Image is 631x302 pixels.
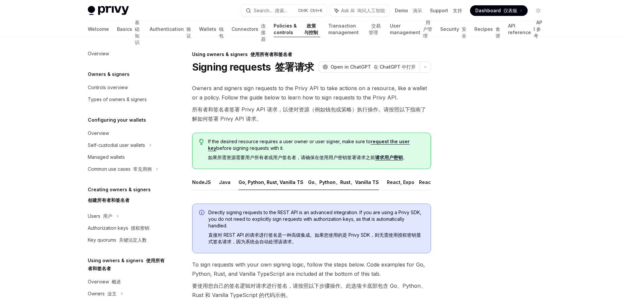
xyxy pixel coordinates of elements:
[219,174,231,190] button: Java
[88,21,109,37] a: Welcome
[250,51,292,57] font: 使用所有者和签名者
[462,26,466,38] font: 安全
[419,179,448,185] font: React、Expo
[533,5,544,16] button: Toggle dark mode
[328,21,382,37] a: Transaction management 交易管理
[107,291,117,296] font: 业主
[88,6,129,15] img: light logo
[88,70,130,78] h5: Owners & signers
[103,213,112,219] font: 用户
[375,154,403,160] a: 请求用户密钥
[192,84,431,126] span: Owners and signers sign requests to the Privy API to take actions on a resource, like a wallet or...
[423,20,432,38] font: 用户管理
[112,279,121,284] font: 概述
[208,154,407,160] font: 如果所需资源需要用户所有者或用户签名者，请确保在使用用户密钥签署请求之前 。
[88,141,145,149] div: Self-custodial user wallets
[369,23,381,35] font: 交易管理
[131,225,149,231] font: 授权密钥
[304,23,318,35] font: 政策与控制
[430,7,462,14] a: Support 支持
[88,258,165,271] font: 使用所有者和签名者
[88,212,112,220] div: Users
[275,8,287,13] font: 搜索...
[413,8,422,13] font: 演示
[241,5,327,17] button: Search... 搜索...CtrlK Ctrl+K
[192,61,314,73] h1: Signing requests
[150,21,191,37] a: Authentication 验证
[330,5,390,17] button: Ask AI 询问人工智能
[117,21,142,37] a: Basics 基础知识
[88,197,130,203] font: 创建所有者和签名者
[88,290,117,298] div: Owners
[82,276,167,288] a: Overview 概述
[88,165,152,173] div: Common use cases
[453,8,462,13] font: 支持
[88,153,125,161] div: Managed wallets
[82,48,167,60] a: Overview
[219,26,224,38] font: 钱包
[199,210,206,216] svg: Info
[119,237,147,243] font: 关键法定人数
[186,26,191,38] font: 验证
[88,224,149,232] div: Authorization keys
[387,174,448,190] button: React, Expo React、Expo
[508,21,543,37] a: API reference API 参考
[310,8,323,13] font: Ctrl+K
[308,179,379,185] font: Go、Python、Rust、Vanilla TS
[275,61,314,73] font: 签署请求
[374,64,416,70] font: 在 ChatGPT 中打开
[88,95,147,103] div: Types of owners & signers
[238,174,379,190] button: Go, Python, Rust, Vanilla TS Go、Python、Rust、Vanilla TS
[390,21,433,37] a: User management 用户管理
[88,50,109,58] div: Overview
[82,93,167,105] a: Types of owners & signers
[261,23,266,42] font: 连接器
[88,129,109,137] div: Overview
[474,21,500,37] a: Recipes 食谱
[470,5,528,16] a: Dashboard 仪表板
[192,174,211,190] button: NodeJS
[135,20,139,45] font: 基础知识
[357,8,385,13] font: 询问人工智能
[192,51,431,58] div: Using owners & signers
[395,7,422,14] a: Demo 演示
[88,116,146,124] h5: Configuring your wallets
[475,7,517,14] span: Dashboard
[88,186,151,207] h5: Creating owners & signers
[82,127,167,139] a: Overview
[192,282,426,298] font: 要使用您自己的签名逻辑对请求进行签名，请按照以下步骤操作。此选项卡底部包含 Go、Python、Rust 和 Vanilla TypeScript 的代码示例。
[133,166,152,172] font: 常见用例
[82,82,167,93] a: Controls overview
[82,234,167,246] a: Key quorums 关键法定人数
[88,236,147,244] div: Key quorums
[88,257,167,272] h5: Using owners & signers
[298,8,323,13] span: Ctrl K
[199,139,204,145] svg: Tip
[208,232,421,244] font: 直接对 REST API 的请求进行签名是一种高级集成。如果您使用的是 Privy SDK，则无需使用授权密钥显式签名请求，因为系统会自动处理该请求。
[192,106,426,122] font: 所有者和签名者签署 Privy API 请求，以便对资源（例如钱包或策略）执行操作。请按照以下指南了解如何签署 Privy API 请求。
[208,138,424,163] span: If the desired resource requires a user owner or user signer, make sure to before signing request...
[503,8,517,13] font: 仪表板
[534,20,542,38] font: API 参考
[254,7,287,15] div: Search...
[440,21,466,37] a: Security 安全
[199,21,224,37] a: Wallets 钱包
[274,21,320,37] a: Policies & controls 政策与控制
[208,209,424,248] span: Directly signing requests to the REST API is an advanced integration. If you are using a Privy SD...
[88,278,121,286] div: Overview
[82,222,167,234] a: Authorization keys 授权密钥
[331,64,416,70] span: Open in ChatGPT
[341,7,385,14] span: Ask AI
[82,151,167,163] a: Managed wallets
[496,26,500,38] font: 食谱
[88,84,128,91] div: Controls overview
[318,61,420,73] button: Open in ChatGPT 在 ChatGPT 中打开
[232,21,266,37] a: Connectors 连接器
